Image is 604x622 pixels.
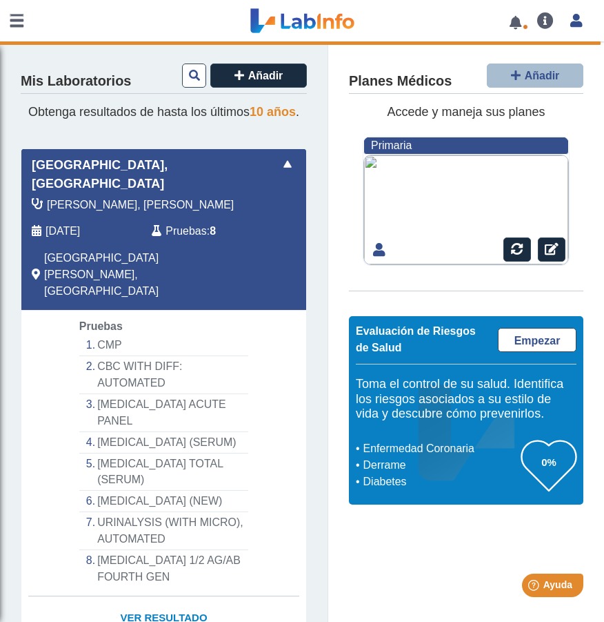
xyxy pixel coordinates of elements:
[79,320,123,332] span: Pruebas
[487,64,583,88] button: Añadir
[521,454,576,471] h3: 0%
[79,335,248,356] li: CMP
[250,105,296,119] span: 10 años
[47,197,234,213] span: Rodriguez Terry, Luis
[28,105,299,119] span: Obtenga resultados de hasta los últimos .
[79,491,248,512] li: [MEDICAL_DATA] (NEW)
[498,328,576,352] a: Empezar
[79,550,248,587] li: [MEDICAL_DATA] 1/2 AG/AB FOURTH GEN
[359,457,521,474] li: Derrame
[481,568,589,607] iframe: Help widget launcher
[359,474,521,490] li: Diabetes
[44,250,252,300] span: San Juan, PR
[79,394,248,432] li: [MEDICAL_DATA] ACUTE PANEL
[210,64,307,88] button: Añadir
[356,377,576,422] h5: Toma el control de su salud. Identifica los riesgos asociados a su estilo de vida y descubre cómo...
[141,223,261,240] div: :
[525,70,560,81] span: Añadir
[371,139,412,151] span: Primaria
[387,105,545,119] span: Accede y maneja sus planes
[79,432,248,454] li: [MEDICAL_DATA] (SERUM)
[514,335,561,347] span: Empezar
[21,73,131,90] h4: Mis Laboratorios
[46,223,80,240] span: 2025-08-12
[359,440,521,457] li: Enfermedad Coronaria
[79,356,248,394] li: CBC WITH DIFF: AUTOMATED
[356,325,476,353] span: Evaluación de Riesgos de Salud
[79,454,248,492] li: [MEDICAL_DATA] TOTAL (SERUM)
[210,225,216,237] b: 8
[248,70,283,81] span: Añadir
[349,73,452,90] h4: Planes Médicos
[165,223,206,240] span: Pruebas
[32,156,279,193] span: [GEOGRAPHIC_DATA], [GEOGRAPHIC_DATA]
[79,512,248,550] li: URINALYSIS (WITH MICRO), AUTOMATED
